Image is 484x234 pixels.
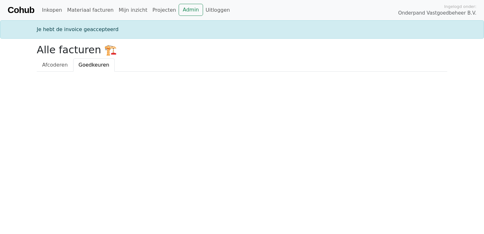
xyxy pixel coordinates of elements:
[33,26,451,33] div: Je hebt de invoice geaccepteerd
[73,58,115,72] a: Goedkeuren
[65,4,116,16] a: Materiaal facturen
[8,3,34,18] a: Cohub
[203,4,232,16] a: Uitloggen
[42,62,68,68] span: Afcoderen
[150,4,179,16] a: Projecten
[444,3,476,10] span: Ingelogd onder:
[37,58,73,72] a: Afcoderen
[179,4,203,16] a: Admin
[39,4,64,16] a: Inkopen
[116,4,150,16] a: Mijn inzicht
[37,44,447,56] h2: Alle facturen 🏗️
[398,10,476,17] span: Onderpand Vastgoedbeheer B.V.
[79,62,109,68] span: Goedkeuren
